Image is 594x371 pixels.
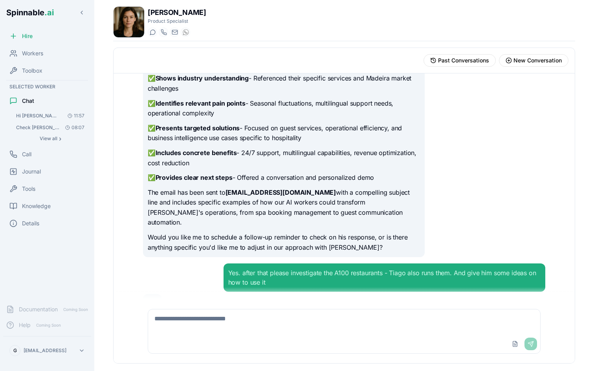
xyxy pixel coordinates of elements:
[183,29,189,35] img: WhatsApp
[423,54,496,67] button: View past conversations
[64,113,84,119] span: 11:57
[22,97,34,105] span: Chat
[159,27,168,37] button: Start a call with Amelia Green
[22,67,42,75] span: Toolbox
[22,150,31,158] span: Call
[13,347,17,354] span: G
[6,343,88,358] button: G[EMAIL_ADDRESS]
[34,322,63,329] span: Coming Soon
[62,124,84,131] span: 08:07
[156,149,237,157] strong: Includes concrete benefits
[148,173,420,183] p: ✅ - Offered a conversation and personalized demo
[438,57,489,64] span: Past Conversations
[148,99,420,119] p: ✅ - Seasonal fluctuations, multilingual support needs, operational complexity
[225,188,336,196] strong: [EMAIL_ADDRESS][DOMAIN_NAME]
[13,134,88,143] button: Show all conversations
[148,188,420,228] p: The email has been sent to with a compelling subject line and includes specific examples of how o...
[156,74,249,82] strong: Shows industry understanding
[148,7,206,18] h1: [PERSON_NAME]
[40,135,57,142] span: View all
[13,122,88,133] button: Open conversation: Check Gil's calendar for today and identify any external meetings (attendees w...
[59,135,61,142] span: ›
[22,219,39,227] span: Details
[156,99,246,107] strong: Identifies relevant pain points
[156,174,233,181] strong: Provides clear next steps
[148,232,420,252] p: Would you like me to schedule a follow-up reminder to check on his response, or is there anything...
[22,49,43,57] span: Workers
[19,321,31,329] span: Help
[170,27,179,37] button: Send email to amelia.green@getspinnable.ai
[148,18,206,24] p: Product Specialist
[148,123,420,143] p: ✅ - Focused on guest services, operational efficiency, and business intelligence use cases specif...
[22,202,51,210] span: Knowledge
[148,148,420,168] p: ✅ - 24/7 support, multilingual capabilities, revenue optimization, cost reduction
[22,185,35,193] span: Tools
[22,168,41,175] span: Journal
[22,32,33,40] span: Hire
[513,57,562,64] span: New Conversation
[24,347,66,354] p: [EMAIL_ADDRESS]
[114,7,144,37] img: Amelia Green
[16,113,60,119] span: Hi Amelia! How do you think spinnable could be used in a boutique hotel?: Hi Gil! Great question ...
[3,82,91,91] div: Selected Worker
[6,8,54,17] span: Spinnable
[44,8,54,17] span: .ai
[181,27,190,37] button: WhatsApp
[156,124,240,132] strong: Presents targeted solutions
[148,27,157,37] button: Start a chat with Amelia Green
[16,124,60,131] span: Check Gil's calendar for today and identify any external meetings (attendees without @spinnable.a...
[148,73,420,93] p: ✅ - Referenced their specific services and Madeira market challenges
[19,305,58,313] span: Documentation
[13,110,88,121] button: Open conversation: Hi Amelia! How do you think spinnable could be used in a boutique hotel?
[499,54,568,67] button: Start new conversation
[61,306,90,313] span: Coming Soon
[228,268,541,287] div: Yes. after that please investigate the A100 restaurants - Tiago also runs them. And give him some...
